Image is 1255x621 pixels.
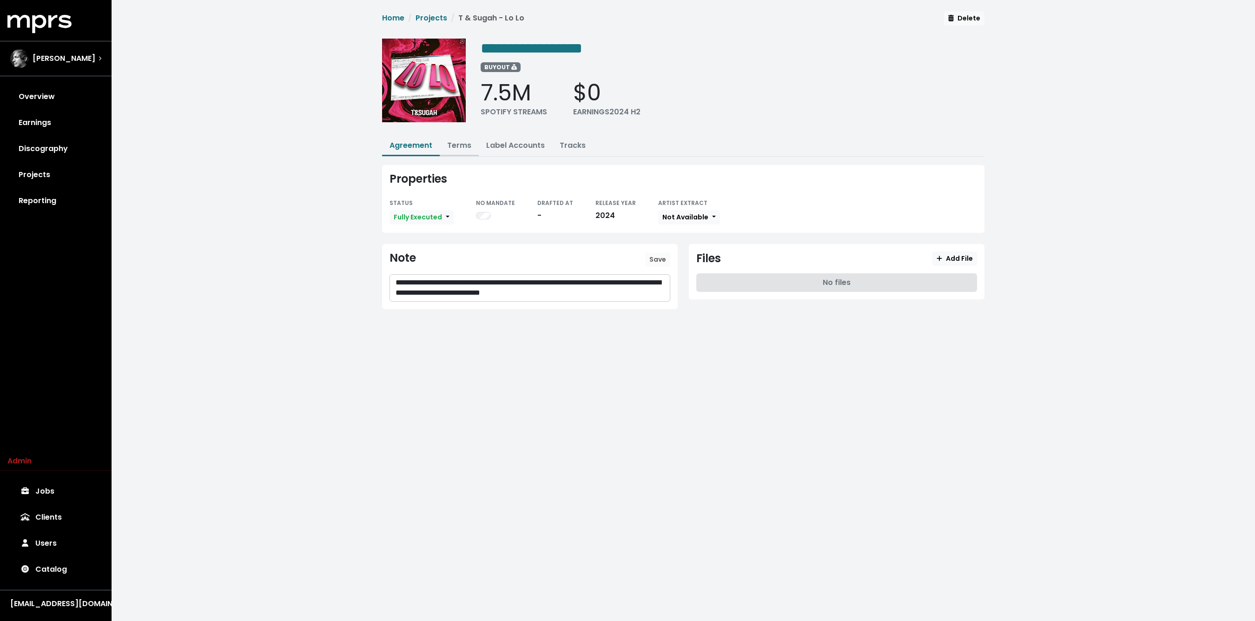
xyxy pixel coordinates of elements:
[390,199,413,207] small: STATUS
[390,210,454,225] button: Fully Executed
[7,530,104,556] a: Users
[382,39,466,122] img: Album cover for this project
[447,13,524,24] li: T & Sugah - Lo Lo
[481,106,547,118] div: SPOTIFY STREAMS
[7,556,104,582] a: Catalog
[476,199,515,207] small: NO MANDATE
[10,49,29,68] img: The selected account / producer
[7,188,104,214] a: Reporting
[944,11,984,26] button: Delete
[932,251,977,266] button: Add File
[390,172,977,186] div: Properties
[696,273,977,292] div: No files
[7,84,104,110] a: Overview
[481,41,582,56] span: Edit value
[447,140,471,151] a: Terms
[481,62,521,72] span: BUYOUT
[658,210,720,225] button: Not Available
[486,140,545,151] a: Label Accounts
[7,504,104,530] a: Clients
[560,140,586,151] a: Tracks
[573,79,641,106] div: $0
[7,478,104,504] a: Jobs
[416,13,447,23] a: Projects
[7,136,104,162] a: Discography
[662,212,708,222] span: Not Available
[7,598,104,610] button: [EMAIL_ADDRESS][DOMAIN_NAME]
[658,199,707,207] small: ARTIST EXTRACT
[937,254,973,263] span: Add File
[390,251,416,265] div: Note
[33,53,95,64] span: [PERSON_NAME]
[7,110,104,136] a: Earnings
[595,199,636,207] small: RELEASE YEAR
[948,13,980,23] span: Delete
[390,140,432,151] a: Agreement
[10,598,101,609] div: [EMAIL_ADDRESS][DOMAIN_NAME]
[481,79,547,106] div: 7.5M
[537,210,573,221] div: -
[595,210,636,221] div: 2024
[696,252,721,265] div: Files
[537,199,573,207] small: DRAFTED AT
[7,18,72,29] a: mprs logo
[382,13,524,31] nav: breadcrumb
[573,106,641,118] div: EARNINGS 2024 H2
[382,13,404,23] a: Home
[7,162,104,188] a: Projects
[394,212,442,222] span: Fully Executed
